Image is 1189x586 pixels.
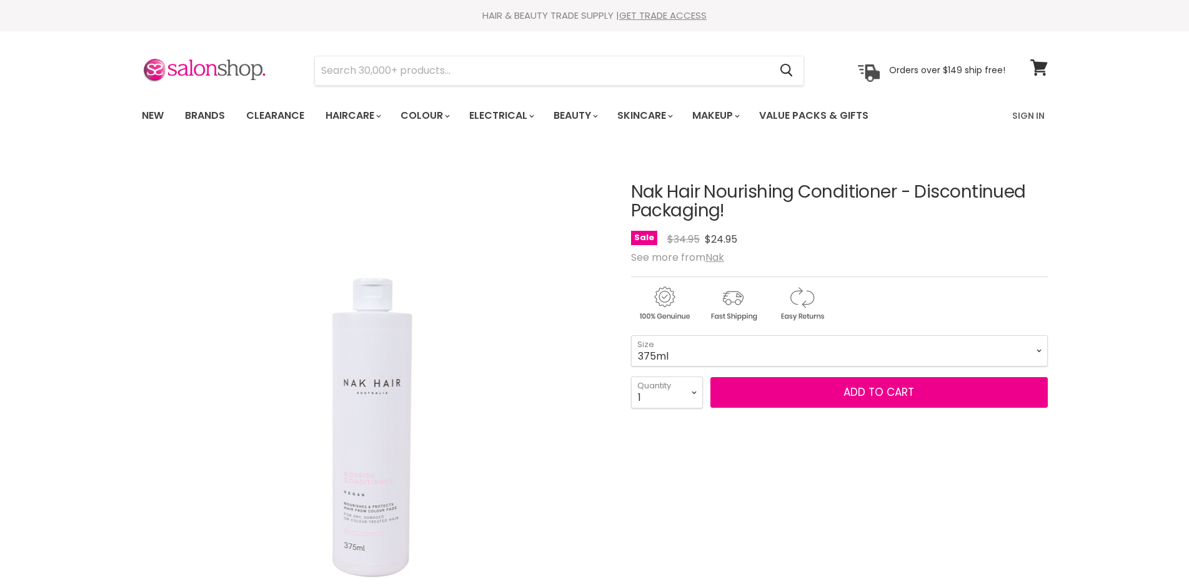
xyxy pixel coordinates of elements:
[460,103,542,129] a: Electrical
[631,183,1048,221] h1: Nak Hair Nourishing Conditioner - Discontinued Packaging!
[132,98,942,134] ul: Main menu
[237,103,314,129] a: Clearance
[769,285,835,323] img: returns.gif
[631,285,697,323] img: genuine.gif
[132,103,173,129] a: New
[315,56,770,85] input: Search
[631,231,657,245] span: Sale
[1005,103,1052,129] a: Sign In
[126,9,1063,22] div: HAIR & BEAUTY TRADE SUPPLY |
[544,103,605,129] a: Beauty
[710,377,1048,408] button: Add to cart
[391,103,457,129] a: Colour
[683,103,747,129] a: Makeup
[889,64,1005,76] p: Orders over $149 ship free!
[843,385,914,400] span: Add to cart
[705,232,737,246] span: $24.95
[176,103,234,129] a: Brands
[608,103,680,129] a: Skincare
[126,98,1063,134] nav: Main
[314,56,804,86] form: Product
[631,376,703,408] select: Quantity
[316,103,389,129] a: Haircare
[631,250,724,265] span: See more from
[700,285,766,323] img: shipping.gif
[750,103,878,129] a: Value Packs & Gifts
[770,56,803,85] button: Search
[667,232,700,246] span: $34.95
[705,250,724,265] a: Nak
[619,9,707,22] a: GET TRADE ACCESS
